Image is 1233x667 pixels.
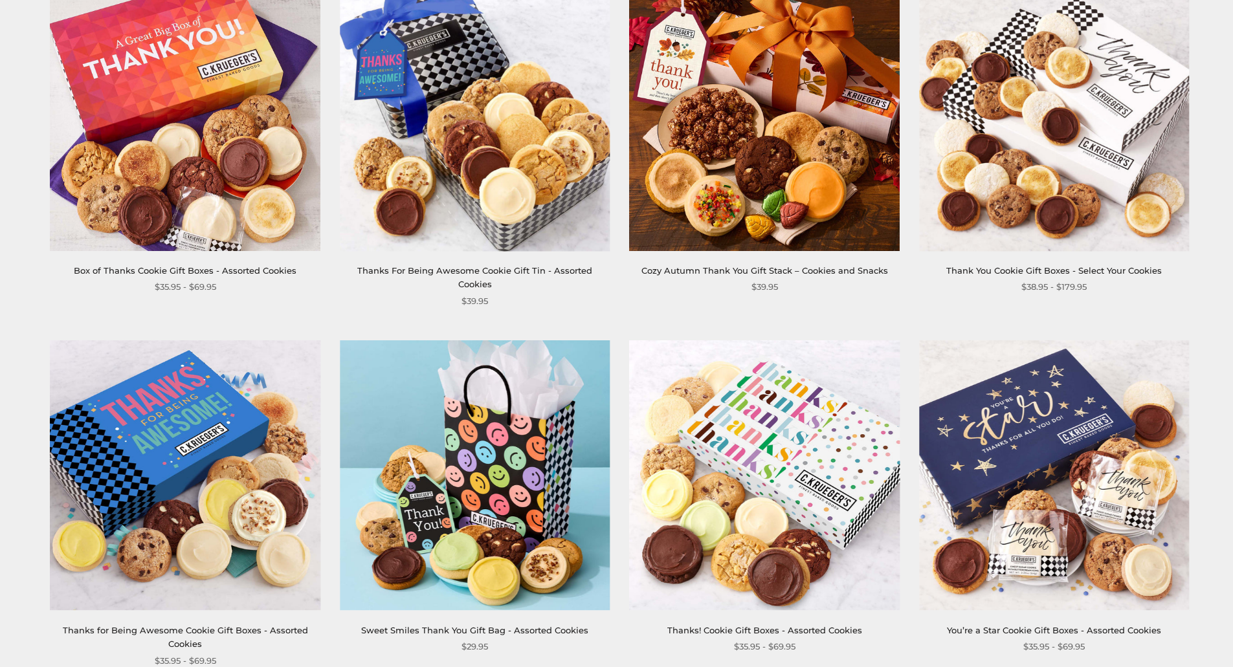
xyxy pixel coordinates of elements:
[50,340,320,610] img: Thanks for Being Awesome Cookie Gift Boxes - Assorted Cookies
[630,340,900,610] img: Thanks! Cookie Gift Boxes - Assorted Cookies
[751,280,778,294] span: $39.95
[357,265,592,289] a: Thanks For Being Awesome Cookie Gift Tin - Assorted Cookies
[74,265,296,276] a: Box of Thanks Cookie Gift Boxes - Assorted Cookies
[734,640,795,653] span: $35.95 - $69.95
[919,340,1189,610] img: You’re a Star Cookie Gift Boxes - Assorted Cookies
[946,265,1162,276] a: Thank You Cookie Gift Boxes - Select Your Cookies
[641,265,888,276] a: Cozy Autumn Thank You Gift Stack – Cookies and Snacks
[1021,280,1087,294] span: $38.95 - $179.95
[1023,640,1085,653] span: $35.95 - $69.95
[155,280,216,294] span: $35.95 - $69.95
[947,625,1161,635] a: You’re a Star Cookie Gift Boxes - Assorted Cookies
[667,625,862,635] a: Thanks! Cookie Gift Boxes - Assorted Cookies
[63,625,308,649] a: Thanks for Being Awesome Cookie Gift Boxes - Assorted Cookies
[361,625,588,635] a: Sweet Smiles Thank You Gift Bag - Assorted Cookies
[461,294,488,308] span: $39.95
[461,640,488,653] span: $29.95
[340,340,610,610] img: Sweet Smiles Thank You Gift Bag - Assorted Cookies
[10,618,134,657] iframe: Sign Up via Text for Offers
